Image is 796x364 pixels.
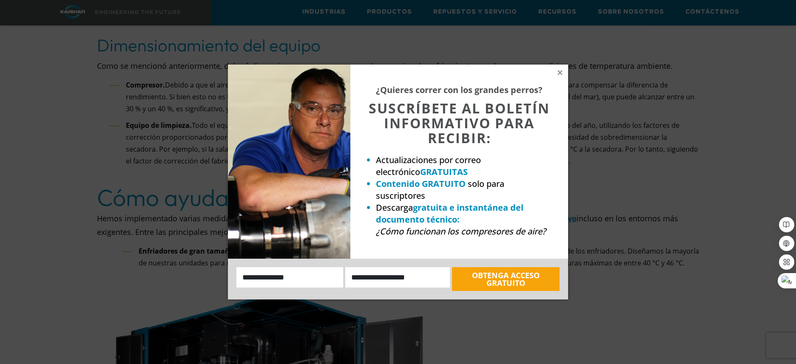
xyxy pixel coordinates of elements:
[472,270,540,288] font: OBTENGA ACCESO GRATUITO
[369,99,550,147] font: SUSCRÍBETE AL BOLETÍN INFORMATIVO PARA RECIBIR:
[345,267,450,288] input: Correo electrónico
[376,178,466,189] font: Contenido GRATUITO
[376,178,504,201] font: solo para suscriptores
[376,154,481,178] font: Actualizaciones por correo electrónico
[376,202,523,225] font: gratuita e instantánea del documento técnico:
[452,267,560,291] button: OBTENGA ACCESO GRATUITO
[556,69,564,76] button: Cerca
[236,267,343,288] input: Nombre:
[376,84,543,96] font: ¿Quieres correr con los grandes perros?
[376,202,413,213] font: Descarga
[420,166,468,178] font: GRATUITAS
[376,226,546,237] font: ¿Cómo funcionan los compresores de aire?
